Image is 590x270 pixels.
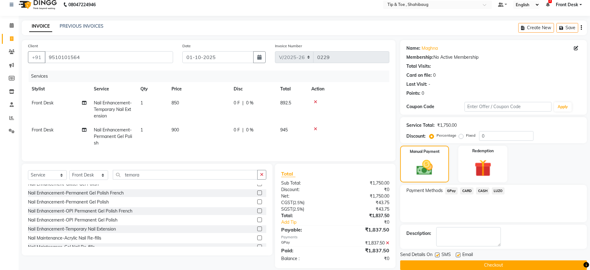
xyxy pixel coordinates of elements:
[230,82,277,96] th: Disc
[556,2,578,8] span: Front Desk
[94,127,132,146] span: Nail Enhancement-Permanent Gel Polish
[464,102,552,112] input: Enter Offer / Coupon Code
[277,247,335,254] div: Paid:
[406,72,432,79] div: Card on file:
[277,240,335,246] div: GPay
[277,199,335,206] div: ( )
[242,100,244,106] span: |
[546,2,550,7] a: 2
[406,63,431,70] div: Total Visits:
[168,82,230,96] th: Price
[554,102,572,112] button: Apply
[137,82,168,96] th: Qty
[406,103,464,110] div: Coupon Code
[345,219,394,226] div: ₹0
[28,82,90,96] th: Stylist
[28,190,124,196] div: Nail Enhancement-Permanent Gel Polish French
[242,127,244,133] span: |
[441,251,451,259] span: SMS
[400,260,587,270] button: Checkout
[556,23,578,33] button: Save
[308,82,389,96] th: Action
[406,122,435,129] div: Service Total:
[32,100,53,106] span: Front Desk
[476,187,489,194] span: CASH
[492,187,505,194] span: LUZO
[277,206,335,213] div: ( )
[335,193,394,199] div: ₹1,750.00
[406,187,443,194] span: Payment Methods
[281,171,295,177] span: Total
[518,23,554,33] button: Create New
[32,127,53,133] span: Front Desk
[29,21,52,32] a: INVOICE
[28,199,109,205] div: Nail Enhancement-Permanent Gel Polish
[445,187,458,194] span: GPay
[422,45,438,52] a: Maghna
[469,158,496,179] img: _gift.svg
[45,51,173,63] input: Search by Name/Mobile/Email/Code
[172,100,179,106] span: 850
[335,226,394,233] div: ₹1,837.50
[246,127,254,133] span: 0 %
[113,170,258,180] input: Search or Scan
[28,208,132,214] div: Nail Enhancement-OPI Permanent Gel Polish French
[406,81,427,88] div: Last Visit:
[277,226,335,233] div: Payable:
[406,54,581,61] div: No Active Membership
[280,100,291,106] span: 892.5
[335,240,394,246] div: ₹1,837.50
[90,82,137,96] th: Service
[277,255,335,262] div: Balance :
[411,158,438,177] img: _cash.svg
[462,251,473,259] span: Email
[281,235,389,240] div: Payments
[60,23,103,29] a: PREVIOUS INVOICES
[460,187,473,194] span: CARD
[28,226,116,232] div: Nail Enhancement-Temporary Nail Extension
[410,149,440,154] label: Manual Payment
[28,43,38,49] label: Client
[277,193,335,199] div: Net:
[246,100,254,106] span: 0 %
[335,199,394,206] div: ₹43.75
[335,255,394,262] div: ₹0
[28,51,45,63] button: +91
[433,72,436,79] div: 0
[466,133,475,138] label: Fixed
[335,213,394,219] div: ₹1,837.50
[28,244,95,250] div: Nail Maintenance-Gel Nail Re-fills
[140,100,143,106] span: 1
[277,219,345,226] a: Add Tip
[406,45,420,52] div: Name:
[335,186,394,193] div: ₹0
[437,122,457,129] div: ₹1,750.00
[29,71,394,82] div: Services
[406,133,426,140] div: Discount:
[172,127,179,133] span: 900
[335,180,394,186] div: ₹1,750.00
[182,43,191,49] label: Date
[406,230,431,237] div: Description:
[277,213,335,219] div: Total:
[472,148,494,154] label: Redemption
[277,186,335,193] div: Discount:
[28,217,117,223] div: Nail Enhancement-OPI Permanent Gel Polish
[28,235,101,241] div: Nail Maintenance-Acrylic Nail Re-fills
[294,207,303,212] span: 2.5%
[277,82,308,96] th: Total
[422,90,424,97] div: 0
[428,81,430,88] div: -
[234,127,240,133] span: 0 F
[406,90,420,97] div: Points:
[140,127,143,133] span: 1
[406,54,433,61] div: Membership:
[335,206,394,213] div: ₹43.75
[277,180,335,186] div: Sub Total:
[294,200,303,205] span: 2.5%
[437,133,456,138] label: Percentage
[281,200,293,205] span: CGST
[275,43,302,49] label: Invoice Number
[335,247,394,254] div: ₹1,837.50
[94,100,132,119] span: Nail Enhancement-Temporary Nail Extension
